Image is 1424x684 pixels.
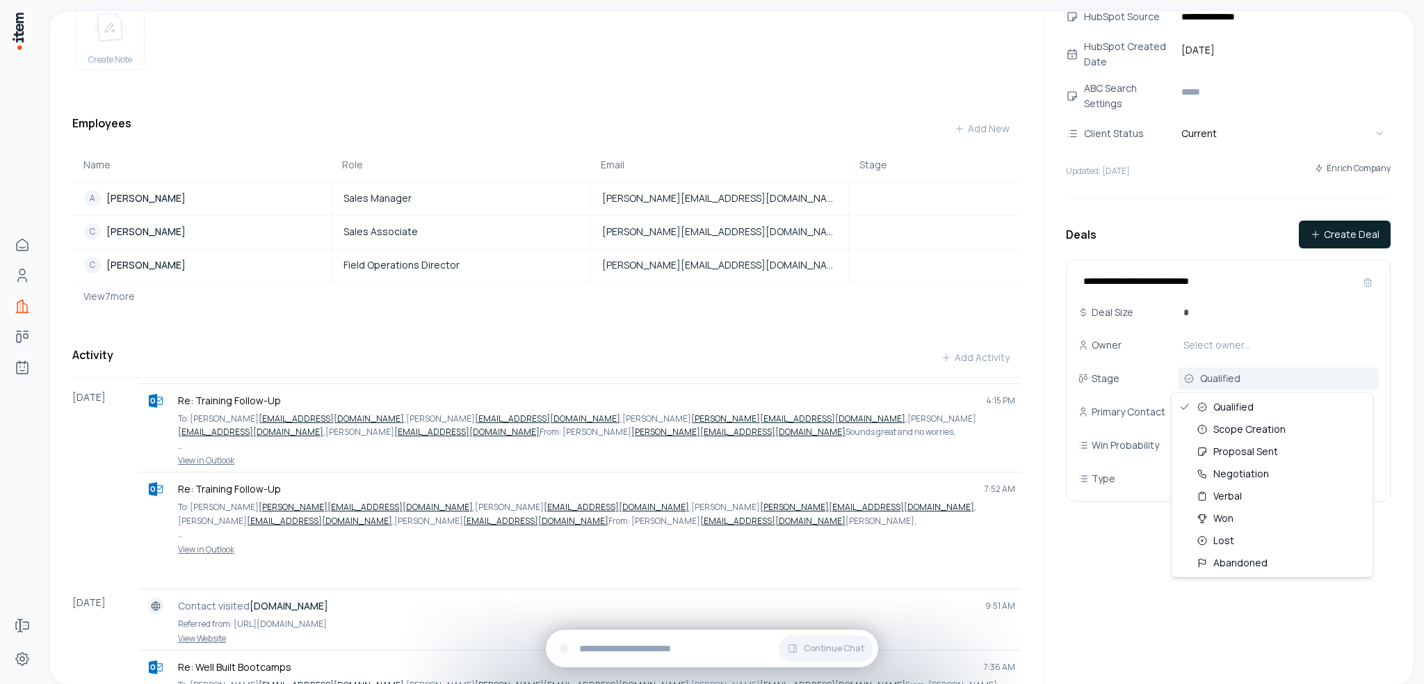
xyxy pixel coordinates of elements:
div: Qualified [1197,400,1254,414]
div: Abandoned [1197,556,1268,570]
div: Negotiation [1197,467,1269,481]
div: Proposal Sent [1197,445,1278,459]
div: Lost [1197,534,1234,548]
div: Scope Creation [1197,422,1286,436]
div: Won [1197,511,1233,525]
div: Verbal [1197,489,1242,503]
